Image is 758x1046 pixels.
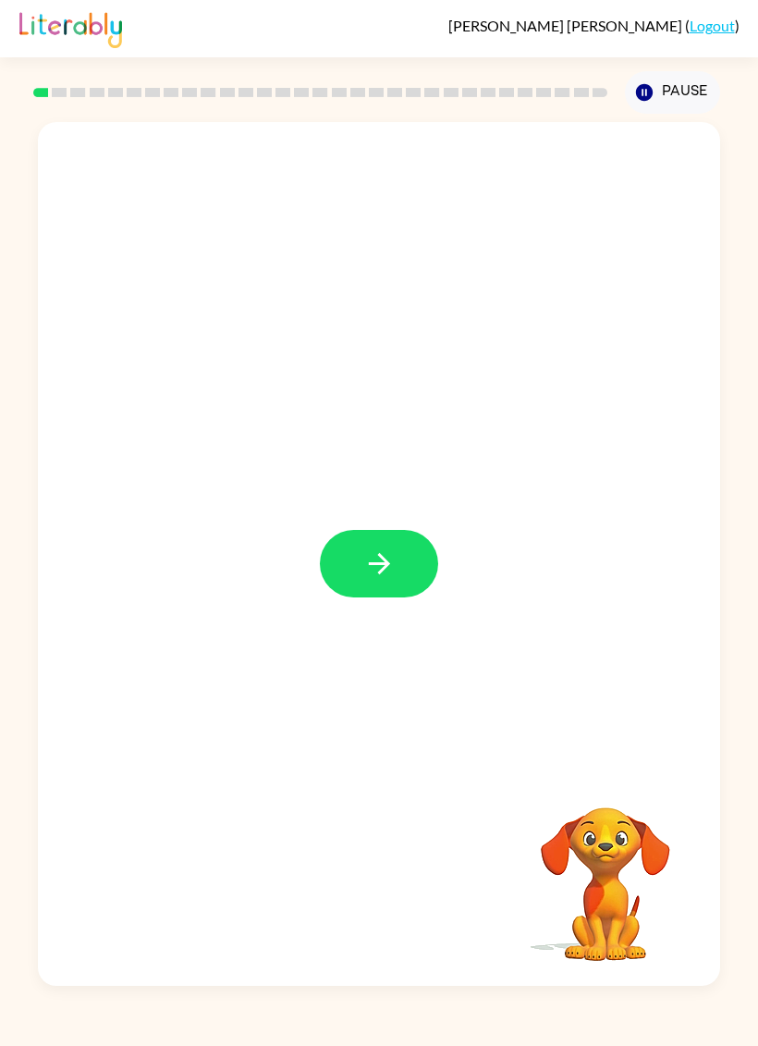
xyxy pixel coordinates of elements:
[19,7,122,48] img: Literably
[513,779,698,964] video: Your browser must support playing .mp4 files to use Literably. Please try using another browser.
[625,71,720,114] button: Pause
[448,17,740,34] div: ( )
[690,17,735,34] a: Logout
[448,17,685,34] span: [PERSON_NAME] [PERSON_NAME]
